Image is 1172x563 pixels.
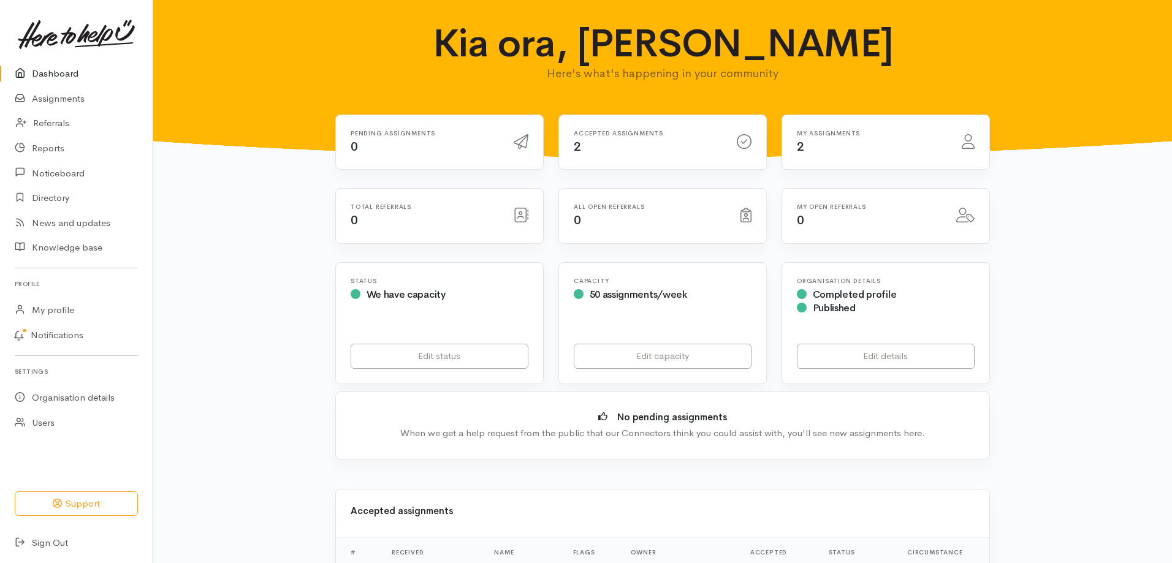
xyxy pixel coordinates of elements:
[351,278,528,284] h6: Status
[351,344,528,369] a: Edit status
[423,65,903,82] p: Here's what's happening in your community
[354,426,971,440] div: When we get a help request from the public that our Connectors think you could assist with, you'l...
[574,130,722,137] h6: Accepted assignments
[423,22,903,65] h1: Kia ora, [PERSON_NAME]
[813,301,856,314] span: Published
[797,344,975,369] a: Edit details
[351,213,358,228] span: 0
[617,411,727,423] b: No pending assignments
[797,130,947,137] h6: My assignments
[797,278,975,284] h6: Organisation Details
[590,288,687,301] span: 50 assignments/week
[797,139,804,154] span: 2
[351,139,358,154] span: 0
[797,213,804,228] span: 0
[797,203,942,210] h6: My open referrals
[351,505,453,516] b: Accepted assignments
[351,130,499,137] h6: Pending assignments
[574,344,752,369] a: Edit capacity
[574,139,581,154] span: 2
[574,278,752,284] h6: Capacity
[15,363,138,380] h6: Settings
[813,288,897,301] span: Completed profile
[351,203,499,210] h6: Total referrals
[15,276,138,292] h6: Profile
[367,288,446,301] span: We have capacity
[15,491,138,516] button: Support
[574,203,726,210] h6: All open referrals
[574,213,581,228] span: 0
